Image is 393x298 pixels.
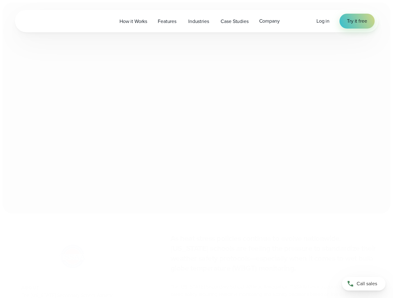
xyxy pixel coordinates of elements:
[188,18,209,25] span: Industries
[158,18,176,25] span: Features
[215,15,254,28] a: Case Studies
[347,17,367,25] span: Try it free
[357,280,377,287] span: Call sales
[316,17,330,25] a: Log in
[259,17,280,25] span: Company
[119,18,147,25] span: How it Works
[114,15,152,28] a: How it Works
[342,277,386,291] a: Call sales
[221,18,248,25] span: Case Studies
[339,14,374,29] a: Try it free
